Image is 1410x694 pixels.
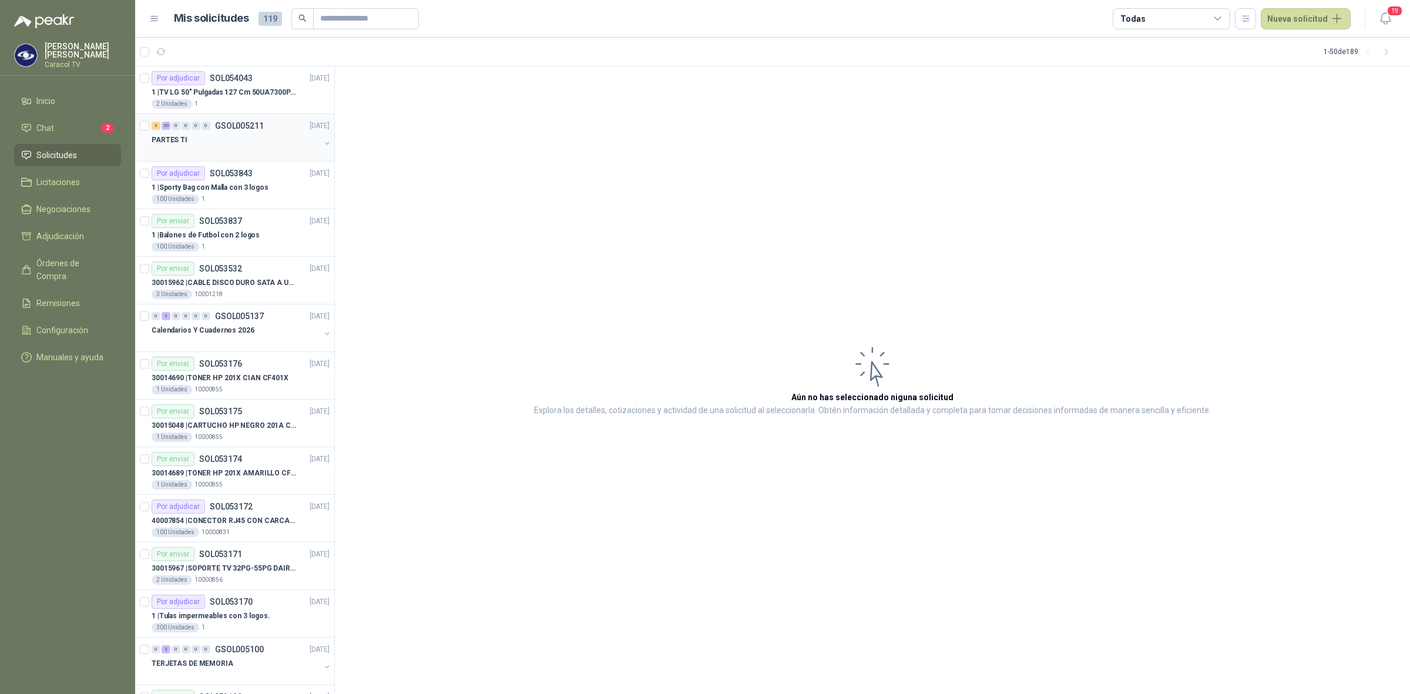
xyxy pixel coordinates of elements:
[215,312,264,320] p: GSOL005137
[199,217,242,225] p: SOL053837
[36,95,55,108] span: Inicio
[310,644,330,655] p: [DATE]
[298,14,307,22] span: search
[199,455,242,463] p: SOL053174
[36,122,54,135] span: Chat
[36,149,77,162] span: Solicitudes
[162,312,170,320] div: 3
[194,433,223,442] p: 10000855
[45,61,121,68] p: Caracol TV
[152,195,199,204] div: 100 Unidades
[152,166,205,180] div: Por adjudicar
[152,480,192,490] div: 1 Unidades
[152,277,298,289] p: 30015962 | CABLE DISCO DURO SATA A USB 3.0 GENERICO
[172,645,180,653] div: 0
[202,122,210,130] div: 0
[182,645,190,653] div: 0
[152,499,205,514] div: Por adjudicar
[152,312,160,320] div: 0
[162,645,170,653] div: 2
[36,230,84,243] span: Adjudicación
[1375,8,1396,29] button: 19
[310,73,330,84] p: [DATE]
[152,325,254,336] p: Calendarios Y Cuadernos 2026
[152,404,194,418] div: Por enviar
[152,119,332,156] a: 3 20 0 0 0 0 GSOL005211[DATE] PARTES TI
[15,44,37,66] img: Company Logo
[199,407,242,415] p: SOL053175
[199,264,242,273] p: SOL053532
[36,297,80,310] span: Remisiones
[1261,8,1351,29] button: Nueva solicitud
[14,346,121,368] a: Manuales y ayuda
[152,515,298,527] p: 40007854 | CONECTOR RJ45 CON CARCASA CAT 5E
[310,358,330,370] p: [DATE]
[182,122,190,130] div: 0
[135,352,334,400] a: Por enviarSOL053176[DATE] 30014690 |TONER HP 201X CIAN CF401X1 Unidades10000855
[36,257,110,283] span: Órdenes de Compra
[215,645,264,653] p: GSOL005100
[1386,5,1403,16] span: 19
[45,42,121,59] p: [PERSON_NAME] [PERSON_NAME]
[310,549,330,560] p: [DATE]
[152,290,192,299] div: 3 Unidades
[14,225,121,247] a: Adjudicación
[14,117,121,139] a: Chat2
[14,252,121,287] a: Órdenes de Compra
[152,433,192,442] div: 1 Unidades
[36,176,80,189] span: Licitaciones
[135,66,334,114] a: Por adjudicarSOL054043[DATE] 1 |TV LG 50" Pulgadas 127 Cm 50UA7300PSB 4K-UHD Smart TV Con IA (TIE...
[152,645,160,653] div: 0
[152,642,332,680] a: 0 2 0 0 0 0 GSOL005100[DATE] TERJETAS DE MEMORIA
[534,404,1211,418] p: Explora los detalles, cotizaciones y actividad de una solicitud al seleccionarla. Obtén informaci...
[36,203,90,216] span: Negociaciones
[36,324,88,337] span: Configuración
[194,99,198,109] p: 1
[215,122,264,130] p: GSOL005211
[135,162,334,209] a: Por adjudicarSOL053843[DATE] 1 |Sporty Bag con Malla con 3 logos100 Unidades1
[194,480,223,490] p: 10000855
[202,623,205,632] p: 1
[152,261,194,276] div: Por enviar
[210,74,253,82] p: SOL054043
[202,645,210,653] div: 0
[152,623,199,632] div: 300 Unidades
[152,385,192,394] div: 1 Unidades
[152,135,187,146] p: PARTES TI
[14,14,74,28] img: Logo peakr
[101,123,114,133] span: 2
[152,468,298,479] p: 30014689 | TONER HP 201X AMARILLO CF402X
[791,391,954,404] h3: Aún no has seleccionado niguna solicitud
[310,454,330,465] p: [DATE]
[152,309,332,347] a: 0 3 0 0 0 0 GSOL005137[DATE] Calendarios Y Cuadernos 2026
[152,373,288,384] p: 30014690 | TONER HP 201X CIAN CF401X
[202,312,210,320] div: 0
[152,452,194,466] div: Por enviar
[152,87,298,98] p: 1 | TV LG 50" Pulgadas 127 Cm 50UA7300PSB 4K-UHD Smart TV Con IA (TIENE QUE SER ESTA REF)
[36,351,103,364] span: Manuales y ayuda
[202,528,230,537] p: 10000831
[14,319,121,341] a: Configuración
[152,575,192,585] div: 2 Unidades
[172,122,180,130] div: 0
[310,263,330,274] p: [DATE]
[202,195,205,204] p: 1
[152,595,205,609] div: Por adjudicar
[135,257,334,304] a: Por enviarSOL053532[DATE] 30015962 |CABLE DISCO DURO SATA A USB 3.0 GENERICO3 Unidades10001218
[14,292,121,314] a: Remisiones
[192,645,200,653] div: 0
[210,598,253,606] p: SOL053170
[152,420,298,431] p: 30015048 | CARTUCHO HP NEGRO 201A CF400X
[172,312,180,320] div: 0
[258,12,282,26] span: 119
[152,563,298,574] p: 30015967 | SOPORTE TV 32PG-55PG DAIRU LPA52-446KIT2
[152,611,270,622] p: 1 | Tulas impermeables con 3 logos.
[310,596,330,608] p: [DATE]
[152,230,260,241] p: 1 | Balones de Futbol con 2 logos
[1324,42,1396,61] div: 1 - 50 de 189
[14,144,121,166] a: Solicitudes
[199,360,242,368] p: SOL053176
[210,169,253,177] p: SOL053843
[310,406,330,417] p: [DATE]
[199,550,242,558] p: SOL053171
